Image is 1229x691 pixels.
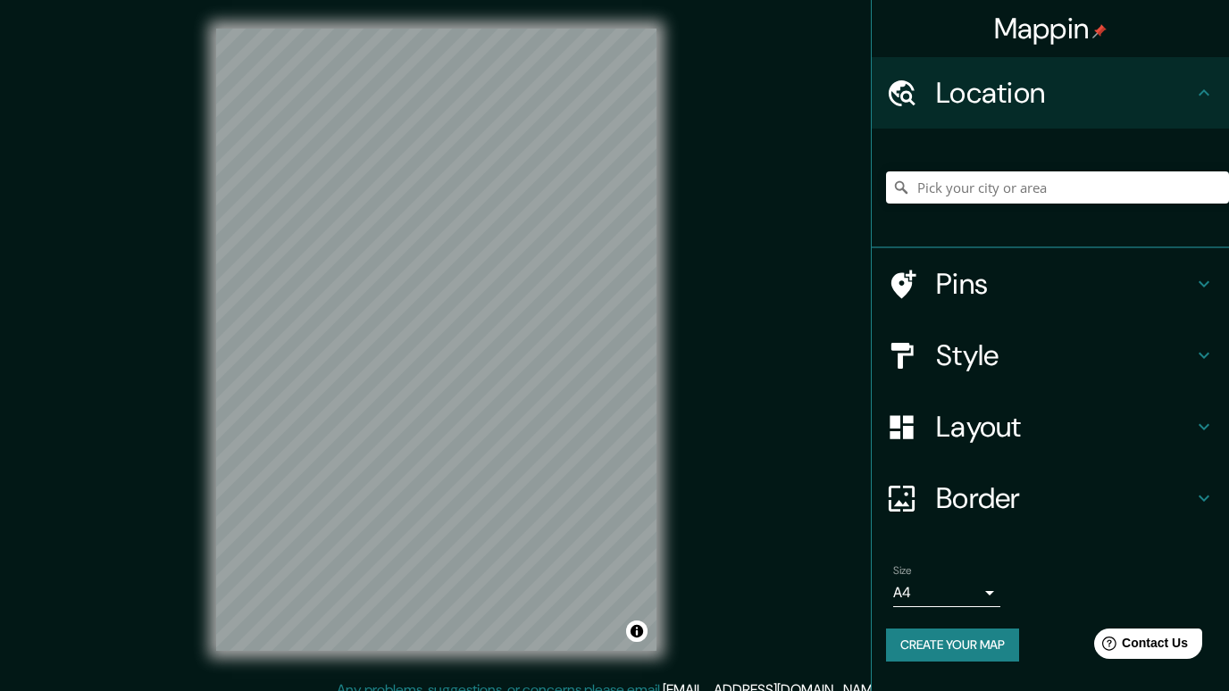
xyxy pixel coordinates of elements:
[626,620,648,642] button: Toggle attribution
[893,563,912,579] label: Size
[1070,621,1209,671] iframe: Help widget launcher
[886,171,1229,204] input: Pick your city or area
[872,248,1229,320] div: Pins
[936,337,1193,373] h4: Style
[936,75,1193,111] h4: Location
[994,11,1108,46] h4: Mappin
[936,409,1193,445] h4: Layout
[216,29,656,651] canvas: Map
[936,266,1193,302] h4: Pins
[872,462,1229,534] div: Border
[893,579,1000,607] div: A4
[1092,24,1107,38] img: pin-icon.png
[872,320,1229,391] div: Style
[872,57,1229,129] div: Location
[872,391,1229,462] div: Layout
[886,629,1019,662] button: Create your map
[936,480,1193,516] h4: Border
